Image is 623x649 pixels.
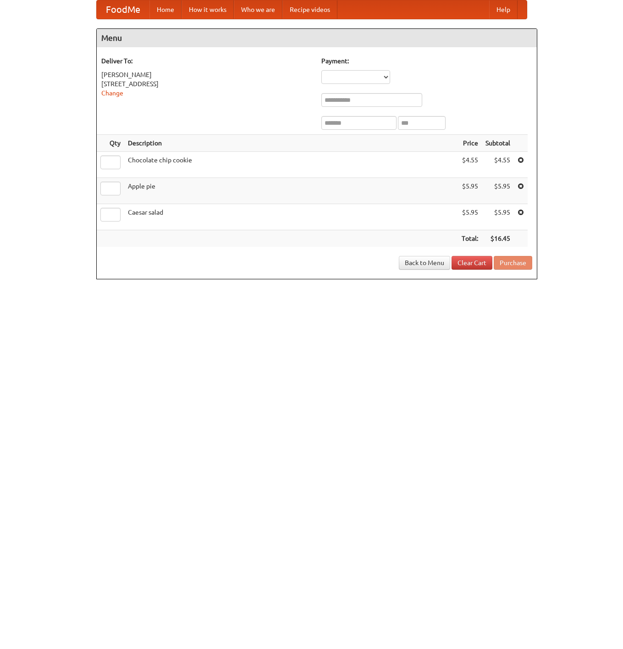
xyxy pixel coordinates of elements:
[97,29,537,47] h4: Menu
[482,178,514,204] td: $5.95
[124,135,458,152] th: Description
[458,178,482,204] td: $5.95
[182,0,234,19] a: How it works
[489,0,518,19] a: Help
[482,152,514,178] td: $4.55
[494,256,532,270] button: Purchase
[101,70,312,79] div: [PERSON_NAME]
[458,152,482,178] td: $4.55
[97,0,149,19] a: FoodMe
[101,79,312,89] div: [STREET_ADDRESS]
[101,89,123,97] a: Change
[399,256,450,270] a: Back to Menu
[458,230,482,247] th: Total:
[149,0,182,19] a: Home
[282,0,337,19] a: Recipe videos
[124,204,458,230] td: Caesar salad
[482,230,514,247] th: $16.45
[124,178,458,204] td: Apple pie
[321,56,532,66] h5: Payment:
[482,135,514,152] th: Subtotal
[97,135,124,152] th: Qty
[124,152,458,178] td: Chocolate chip cookie
[234,0,282,19] a: Who we are
[458,204,482,230] td: $5.95
[482,204,514,230] td: $5.95
[101,56,312,66] h5: Deliver To:
[452,256,492,270] a: Clear Cart
[458,135,482,152] th: Price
